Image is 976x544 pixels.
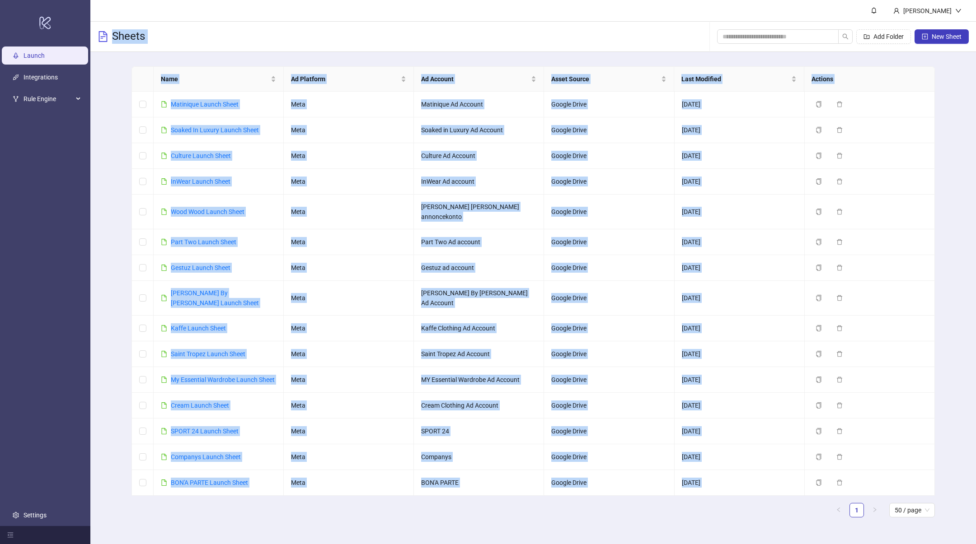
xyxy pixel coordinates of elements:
[816,178,822,185] span: copy
[900,6,955,16] div: [PERSON_NAME]
[161,402,167,409] span: file
[895,503,929,517] span: 50 / page
[284,92,414,117] td: Meta
[161,178,167,185] span: file
[675,393,805,418] td: [DATE]
[171,289,259,307] a: [PERSON_NAME] By [PERSON_NAME] Launch Sheet
[284,367,414,393] td: Meta
[161,239,167,245] span: file
[544,281,674,316] td: Google Drive
[414,92,544,117] td: Matinique Ad Account
[544,316,674,341] td: Google Drive
[23,90,73,108] span: Rule Engine
[284,117,414,143] td: Meta
[836,325,843,331] span: delete
[849,503,864,517] li: 1
[414,393,544,418] td: Cream Clothing Ad Account
[544,229,674,255] td: Google Drive
[284,255,414,281] td: Meta
[675,341,805,367] td: [DATE]
[804,67,934,92] th: Actions
[836,454,843,460] span: delete
[161,101,167,107] span: file
[836,239,843,245] span: delete
[816,377,822,383] span: copy
[836,507,841,512] span: left
[836,101,843,107] span: delete
[171,238,236,246] a: Part Two Launch Sheet
[171,178,230,185] a: InWear Launch Sheet
[863,33,870,40] span: folder-add
[836,127,843,133] span: delete
[171,325,226,332] a: Kaffe Launch Sheet
[816,454,822,460] span: copy
[816,402,822,409] span: copy
[816,209,822,215] span: copy
[544,418,674,444] td: Google Drive
[871,7,877,14] span: bell
[112,29,145,44] h3: Sheets
[893,8,900,14] span: user
[161,295,167,301] span: file
[856,29,911,44] button: Add Folder
[836,402,843,409] span: delete
[675,169,805,195] td: [DATE]
[675,367,805,393] td: [DATE]
[836,428,843,434] span: delete
[675,92,805,117] td: [DATE]
[544,444,674,470] td: Google Drive
[544,92,674,117] td: Google Drive
[681,74,789,84] span: Last Modified
[816,153,822,159] span: copy
[816,127,822,133] span: copy
[13,96,19,102] span: fork
[284,470,414,496] td: Meta
[284,281,414,316] td: Meta
[675,143,805,169] td: [DATE]
[675,418,805,444] td: [DATE]
[836,295,843,301] span: delete
[23,74,58,81] a: Integrations
[284,341,414,367] td: Meta
[544,67,674,92] th: Asset Source
[544,169,674,195] td: Google Drive
[7,532,14,538] span: menu-fold
[850,503,863,517] a: 1
[161,153,167,159] span: file
[816,265,822,271] span: copy
[674,67,804,92] th: Last Modified
[414,341,544,367] td: Saint Tropez Ad Account
[291,74,399,84] span: Ad Platform
[831,503,846,517] button: left
[414,255,544,281] td: Gestuz ad account
[544,255,674,281] td: Google Drive
[831,503,846,517] li: Previous Page
[161,325,167,331] span: file
[171,453,241,460] a: Companys Launch Sheet
[816,428,822,434] span: copy
[816,101,822,107] span: copy
[284,418,414,444] td: Meta
[414,143,544,169] td: Culture Ad Account
[284,444,414,470] td: Meta
[23,511,47,519] a: Settings
[171,428,239,435] a: SPORT 24 Launch Sheet
[544,143,674,169] td: Google Drive
[544,117,674,143] td: Google Drive
[161,74,269,84] span: Name
[873,33,904,40] span: Add Folder
[161,454,167,460] span: file
[915,29,969,44] button: New Sheet
[675,117,805,143] td: [DATE]
[161,377,167,383] span: file
[161,351,167,357] span: file
[836,265,843,271] span: delete
[675,195,805,229] td: [DATE]
[836,351,843,357] span: delete
[161,265,167,271] span: file
[414,281,544,316] td: [PERSON_NAME] By [PERSON_NAME] Ad Account
[171,101,239,108] a: Matinique Launch Sheet
[284,195,414,229] td: Meta
[171,208,244,215] a: Wood Wood Launch Sheet
[675,255,805,281] td: [DATE]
